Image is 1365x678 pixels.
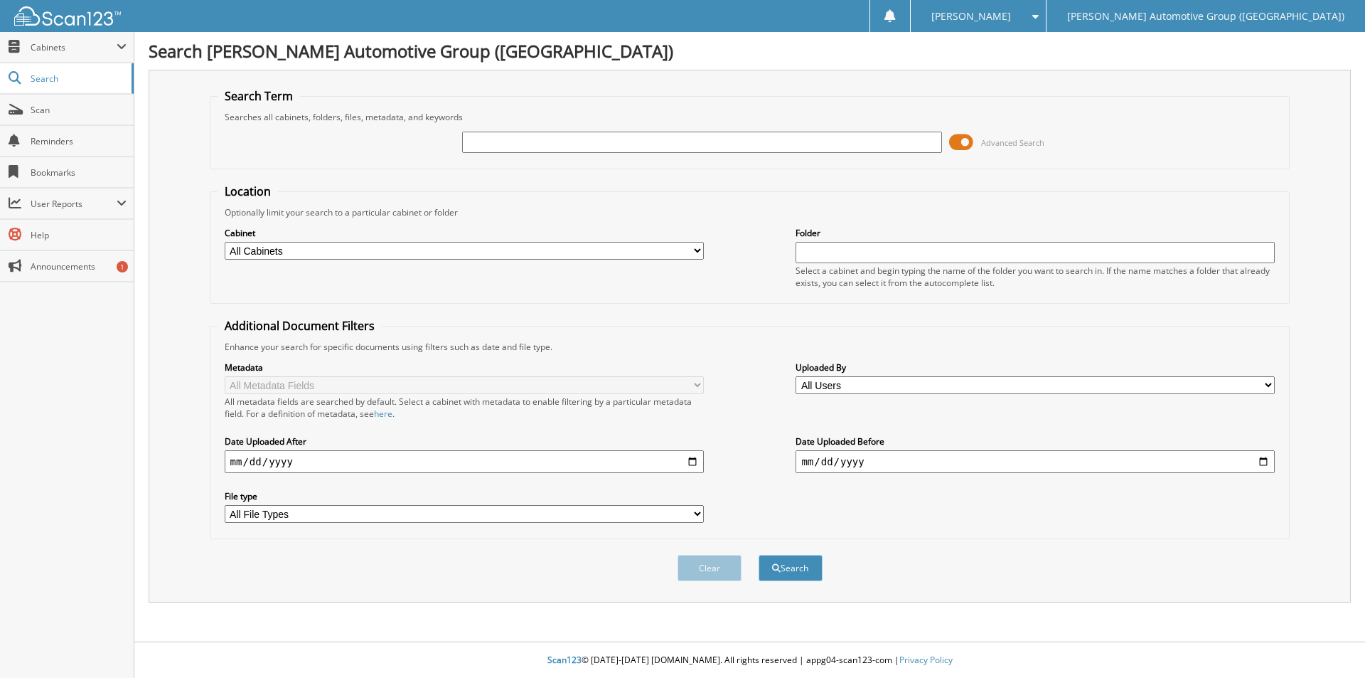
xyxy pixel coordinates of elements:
[31,229,127,241] span: Help
[225,450,704,473] input: start
[31,198,117,210] span: User Reports
[31,166,127,179] span: Bookmarks
[796,227,1275,239] label: Folder
[374,408,392,420] a: here
[134,643,1365,678] div: © [DATE]-[DATE] [DOMAIN_NAME]. All rights reserved | appg04-scan123-com |
[218,341,1283,353] div: Enhance your search for specific documents using filters such as date and file type.
[31,104,127,116] span: Scan
[931,12,1011,21] span: [PERSON_NAME]
[547,654,582,666] span: Scan123
[225,361,704,374] label: Metadata
[31,73,124,85] span: Search
[218,206,1283,218] div: Optionally limit your search to a particular cabinet or folder
[218,184,278,199] legend: Location
[225,435,704,447] label: Date Uploaded After
[31,135,127,147] span: Reminders
[225,396,704,420] div: All metadata fields are searched by default. Select a cabinet with metadata to enable filtering b...
[31,41,117,53] span: Cabinets
[225,490,704,502] label: File type
[225,227,704,239] label: Cabinet
[218,88,300,104] legend: Search Term
[678,555,742,581] button: Clear
[14,6,121,26] img: scan123-logo-white.svg
[899,654,953,666] a: Privacy Policy
[981,137,1044,148] span: Advanced Search
[759,555,823,581] button: Search
[31,260,127,272] span: Announcements
[796,450,1275,473] input: end
[218,318,382,334] legend: Additional Document Filters
[218,111,1283,123] div: Searches all cabinets, folders, files, metadata, and keywords
[796,361,1275,374] label: Uploaded By
[1067,12,1344,21] span: [PERSON_NAME] Automotive Group ([GEOGRAPHIC_DATA])
[796,435,1275,447] label: Date Uploaded Before
[149,39,1351,63] h1: Search [PERSON_NAME] Automotive Group ([GEOGRAPHIC_DATA])
[117,261,128,272] div: 1
[796,265,1275,289] div: Select a cabinet and begin typing the name of the folder you want to search in. If the name match...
